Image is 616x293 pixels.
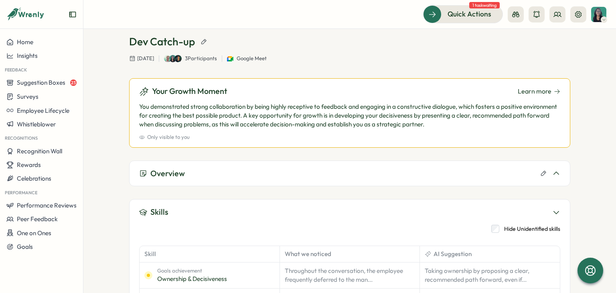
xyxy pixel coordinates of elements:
h3: Skills [150,206,168,218]
a: Manish Panwar [178,55,186,62]
span: AI Suggestion [434,250,472,258]
img: Matt Brooks [164,55,171,62]
span: Home [17,38,33,46]
span: 1 task waiting [469,2,500,8]
span: Performance Reviews [17,201,77,209]
span: Quick Actions [448,9,491,19]
span: Employee Lifecycle [17,107,69,114]
span: Recognition Wall [17,147,62,155]
span: Goals [17,243,33,250]
span: Only visible to you [147,134,190,141]
h3: Your Growth Moment [152,85,227,98]
img: Shreya [169,55,176,62]
span: Goals achievement [157,267,227,275]
span: 23 [70,79,77,86]
span: [DATE] [137,55,154,62]
span: Peer Feedback [17,215,58,223]
a: Learn more [518,86,560,96]
a: Shreya [171,55,178,62]
button: Expand sidebar [69,10,77,18]
span: Rewards [17,161,41,169]
span: Learn more [518,86,551,96]
div: What we noticed [280,246,420,262]
button: Quick Actions [423,5,503,23]
p: You demonstrated strong collaboration by being highly receptive to feedback and engaging in a con... [139,102,560,129]
img: Manish Panwar [174,55,182,62]
img: Shreya [591,7,606,22]
p: 3 Participants [185,55,217,62]
span: Celebrations [17,175,51,182]
div: Skill [140,246,280,262]
span: Suggestion Boxes [17,79,65,86]
span: Google Meet [237,55,267,62]
h3: Overview [150,167,185,180]
span: Surveys [17,93,38,100]
span: Insights [17,52,38,59]
span: Ownership & decisiveness [157,275,227,283]
label: Hide Unidentified skills [499,225,560,233]
span: Whistleblower [17,120,56,128]
p: Taking ownership by proposing a clear, recommended path forward, even if... [425,267,555,284]
h1: Dev Catch-up [129,35,195,49]
span: One on Ones [17,229,51,237]
p: Throughout the conversation, the employee frequently deferred to the man... [285,267,415,284]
